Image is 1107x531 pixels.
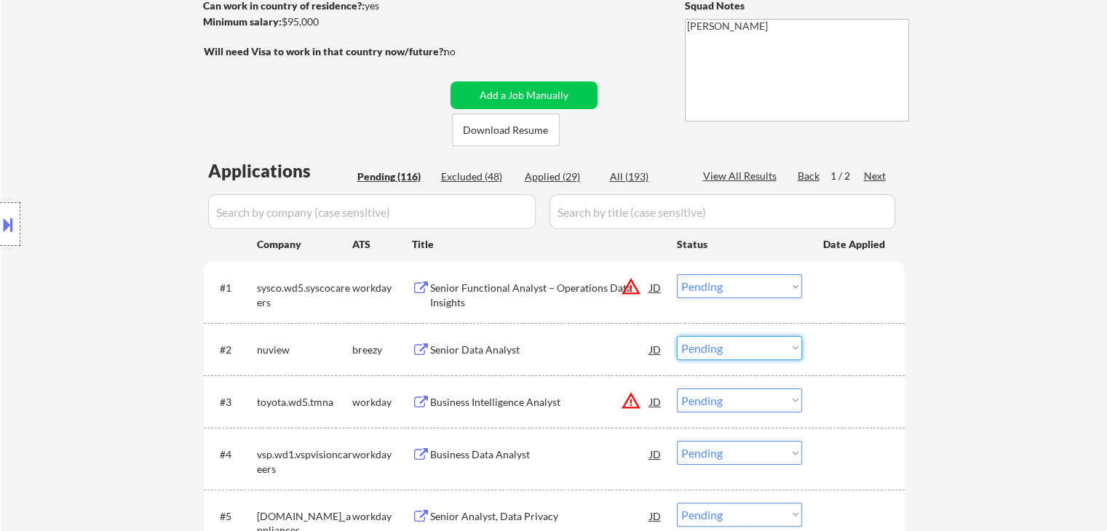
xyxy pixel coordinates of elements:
div: Senior Data Analyst [430,343,650,357]
div: Applied (29) [525,169,598,184]
div: JD [648,441,663,467]
button: Download Resume [452,113,560,146]
div: JD [648,274,663,300]
div: workday [352,281,412,295]
div: #4 [220,447,245,462]
div: workday [352,395,412,410]
div: Back [798,169,821,183]
div: JD [648,336,663,362]
div: breezy [352,343,412,357]
div: workday [352,447,412,462]
div: vsp.wd1.vspvisioncareers [257,447,352,476]
button: warning_amber [621,276,641,297]
div: All (193) [610,169,683,184]
div: Title [412,237,663,252]
div: JD [648,503,663,529]
div: ATS [352,237,412,252]
div: #5 [220,509,245,524]
div: Business Data Analyst [430,447,650,462]
div: JD [648,388,663,415]
button: Add a Job Manually [451,81,598,109]
div: Business Intelligence Analyst [430,395,650,410]
div: nuview [257,343,352,357]
input: Search by title (case sensitive) [549,194,895,229]
div: #3 [220,395,245,410]
input: Search by company (case sensitive) [208,194,536,229]
button: warning_amber [621,391,641,411]
div: Date Applied [823,237,887,252]
div: Senior Functional Analyst – Operations Data Insights [430,281,650,309]
div: sysco.wd5.syscocareers [257,281,352,309]
div: Applications [208,162,352,180]
strong: Will need Visa to work in that country now/future?: [204,45,446,57]
div: no [444,44,485,59]
div: Company [257,237,352,252]
div: Next [864,169,887,183]
div: Senior Analyst, Data Privacy [430,509,650,524]
div: 1 / 2 [830,169,864,183]
div: workday [352,509,412,524]
div: Excluded (48) [441,169,514,184]
div: View All Results [703,169,781,183]
div: $95,000 [203,15,445,29]
strong: Minimum salary: [203,15,282,28]
div: Status [677,231,802,257]
div: toyota.wd5.tmna [257,395,352,410]
div: Pending (116) [357,169,430,184]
